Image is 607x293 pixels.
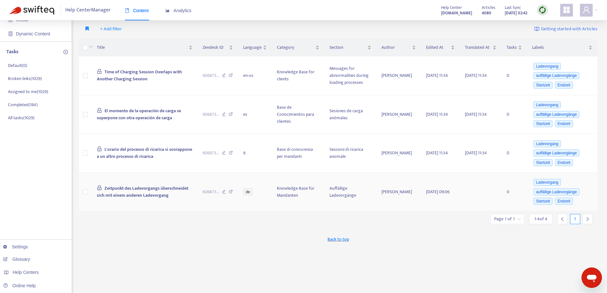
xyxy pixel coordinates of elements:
[482,10,491,17] strong: 4080
[381,44,411,51] span: Author
[534,26,539,32] img: image-link
[16,31,50,36] span: Dynamic Content
[8,88,48,95] p: Assigned to me ( 1029 )
[533,101,561,108] span: Ladevorgang
[97,69,102,74] span: lock
[533,140,561,147] span: Ladevorgang
[502,39,527,56] th: Tasks
[421,39,460,56] th: Edited At
[65,4,111,16] span: Help Center Manager
[426,72,448,79] span: [DATE] 11:34
[376,134,421,173] td: [PERSON_NAME]
[13,270,39,275] span: Help Centers
[324,39,376,56] th: Section
[97,107,181,121] span: El momento de la operación de carga se superpone con otra operación de carga
[533,72,579,79] span: auffällige Ladevorgänge
[560,217,565,221] span: left
[97,146,102,151] span: lock
[533,120,553,127] span: Startzeit
[8,75,42,82] p: Broken links ( 1029 )
[533,179,561,186] span: Ladevorgang
[426,188,450,195] span: [DATE] 09:06
[426,44,450,51] span: Edited At
[97,108,102,113] span: lock
[203,150,219,157] span: 606873 ...
[505,10,527,17] strong: [DATE] 02:42
[460,39,502,56] th: Translated At
[277,44,314,51] span: Category
[534,24,597,34] a: Getting started with Articles
[324,56,376,95] td: Messages for abnormalities during loading processes
[507,44,517,51] span: Tasks
[533,198,553,205] span: Startzeit
[441,10,472,17] strong: [DOMAIN_NAME]
[426,149,448,157] span: [DATE] 11:34
[97,185,188,199] span: Zeitpunkt des Ladevorgangs überschneidet sich mit einem anderen Ladevorgang
[502,134,527,173] td: 0
[203,44,228,51] span: Zendesk ID
[198,39,238,56] th: Zendesk ID
[272,39,324,56] th: Category
[8,32,13,36] span: container
[465,111,487,118] span: [DATE] 11:34
[63,50,68,54] span: plus-circle
[505,4,521,11] span: Last Sync
[324,134,376,173] td: Sessioni di ricarica anomale
[203,111,219,118] span: 606873 ...
[238,56,272,95] td: en-us
[376,56,421,95] td: [PERSON_NAME]
[272,95,324,134] td: Base de Conocimientos para clientes
[243,44,262,51] span: Language
[324,173,376,212] td: Auffällige Ladevorgänge
[203,188,219,195] span: 606873 ...
[165,8,191,13] span: Analytics
[324,95,376,134] td: Sesiones de carga anómalas
[482,4,495,11] span: Articles
[555,82,573,89] span: Endzeit
[243,188,252,195] span: de
[533,150,579,157] span: auffällige Ladevorgänge
[533,188,579,195] span: auffällige Ladevorgänge
[97,185,102,190] span: lock
[502,56,527,95] td: 0
[376,39,421,56] th: Author
[10,6,54,15] img: Swifteq
[426,111,448,118] span: [DATE] 11:34
[533,63,561,70] span: Ladevorgang
[8,62,27,69] p: Default ( 0 )
[3,244,28,249] a: Settings
[527,39,597,56] th: Labels
[555,159,573,166] span: Endzeit
[125,8,149,13] span: Content
[238,95,272,134] td: es
[203,72,219,79] span: 606873 ...
[533,111,579,118] span: auffällige Ladevorgänge
[582,267,602,288] iframe: Schaltfläche zum Öffnen des Messaging-Fensters
[3,257,30,262] a: Glossary
[441,9,472,17] a: [DOMAIN_NAME]
[541,26,597,33] span: Getting started with Articles
[441,4,462,11] span: Help Center
[534,216,547,222] span: 1 - 4 of 4
[465,44,492,51] span: Translated At
[125,8,129,13] span: book
[8,114,34,121] p: All tasks ( 1029 )
[3,283,36,288] a: Online Help
[97,68,182,83] span: Time of Charging Session Overlaps with Another Charging Session
[585,217,590,221] span: right
[582,6,590,14] span: user
[376,95,421,134] td: [PERSON_NAME]
[533,159,553,166] span: Startzeit
[100,25,122,33] span: + Add filter
[165,8,170,13] span: area-chart
[6,48,18,56] p: Tasks
[95,24,127,34] button: + Add filter
[533,82,553,89] span: Startzeit
[272,134,324,173] td: Base di conoscenza per mandanti
[92,39,197,56] th: Title
[328,236,349,243] span: Back to top
[502,95,527,134] td: 0
[563,6,570,14] span: appstore
[272,56,324,95] td: Knowledge Base for clients
[555,120,573,127] span: Endzeit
